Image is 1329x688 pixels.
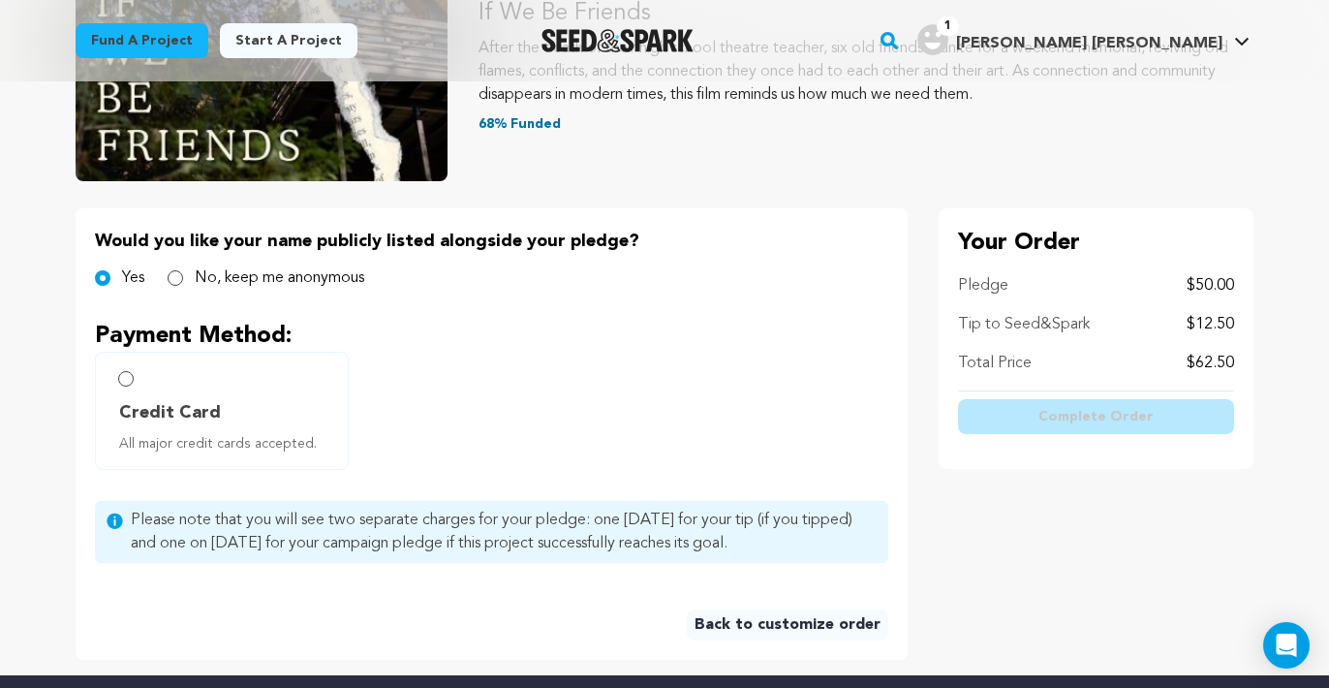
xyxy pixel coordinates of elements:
[937,16,959,36] span: 1
[131,509,877,555] span: Please note that you will see two separate charges for your pledge: one [DATE] for your tip (if y...
[958,399,1234,434] button: Complete Order
[958,274,1008,297] p: Pledge
[1263,622,1310,669] div: Open Intercom Messenger
[958,313,1090,336] p: Tip to Seed&Spark
[1038,407,1154,426] span: Complete Order
[95,321,888,352] p: Payment Method:
[76,23,208,58] a: Fund a project
[195,266,364,290] label: No, keep me anonymous
[1187,352,1234,375] p: $62.50
[479,114,1253,134] p: 68% Funded
[917,24,1222,55] div: Andrea Cain E.'s Profile
[95,228,888,255] p: Would you like your name publicly listed alongside your pledge?
[687,610,888,641] a: Back to customize order
[119,399,221,426] span: Credit Card
[541,29,694,52] a: Seed&Spark Homepage
[913,20,1253,55] a: Andrea Cain E.'s Profile
[1187,274,1234,297] p: $50.00
[220,23,357,58] a: Start a project
[958,228,1234,259] p: Your Order
[1187,313,1234,336] p: $12.50
[917,24,948,55] img: user.png
[956,36,1222,51] span: [PERSON_NAME] [PERSON_NAME]
[541,29,694,52] img: Seed&Spark Logo Dark Mode
[119,434,332,453] span: All major credit cards accepted.
[913,20,1253,61] span: Andrea Cain E.'s Profile
[122,266,144,290] label: Yes
[958,352,1032,375] p: Total Price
